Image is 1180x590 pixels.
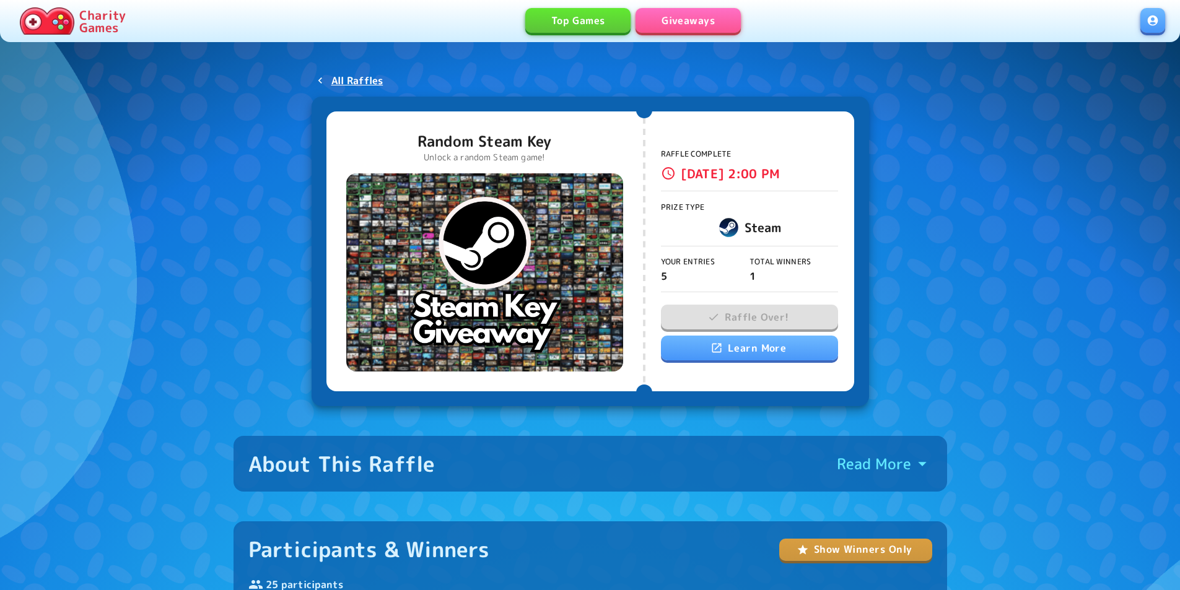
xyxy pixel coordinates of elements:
a: Giveaways [636,8,741,33]
p: All Raffles [331,73,383,88]
img: Charity.Games [20,7,74,35]
a: Learn More [661,336,838,360]
p: Random Steam Key [417,131,551,151]
a: All Raffles [312,69,388,92]
p: 1 [750,269,838,284]
span: Total Winners [750,256,811,267]
p: Unlock a random Steam game! [417,151,551,163]
span: Your Entries [661,256,715,267]
p: Read More [837,454,911,474]
img: Random Steam Key [346,173,623,371]
div: About This Raffle [248,451,435,477]
h6: Steam [745,217,782,237]
p: Charity Games [79,9,126,33]
a: Top Games [525,8,631,33]
span: Prize Type [661,202,705,212]
p: [DATE] 2:00 PM [681,163,780,183]
span: Raffle Complete [661,149,731,159]
button: Show Winners Only [779,539,932,561]
p: 5 [661,269,750,284]
a: Charity Games [15,5,131,37]
button: About This RaffleRead More [234,436,947,492]
div: Participants & Winners [248,536,490,562]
